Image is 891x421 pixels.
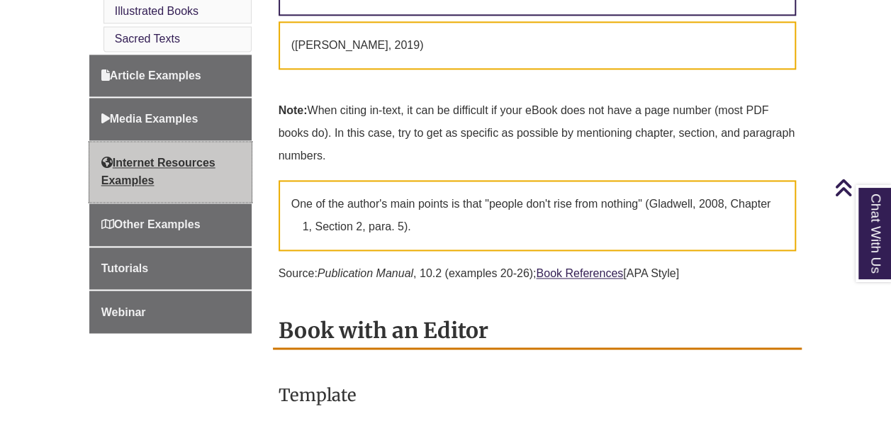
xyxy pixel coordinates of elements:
span: Webinar [101,305,146,318]
a: Internet Resources Examples [89,142,252,202]
a: Sacred Texts [115,33,180,45]
a: Other Examples [89,203,252,246]
p: One of the author's main points is that "people don't rise from nothing" (Gladwell, 2008, Chapter... [279,180,797,251]
span: Other Examples [101,218,201,230]
a: Media Examples [89,98,252,140]
em: Publication Manual [318,267,413,279]
a: Tutorials [89,247,252,290]
span: Media Examples [101,113,198,125]
h2: Book with an Editor [273,312,802,349]
a: Back to Top [834,178,887,197]
p: When citing in-text, it can be difficult if your eBook does not have a page number (most PDF book... [279,94,797,173]
strong: Note: [279,104,308,116]
h3: Template [279,378,797,411]
span: Internet Resources Examples [101,157,215,187]
p: ([PERSON_NAME], 2019) [279,21,797,69]
a: Illustrated Books [115,5,198,17]
a: Article Examples [89,55,252,97]
span: Article Examples [101,69,201,82]
span: Tutorials [101,262,148,274]
a: Webinar [89,291,252,333]
p: Source: , 10.2 (examples 20-26); [APA Style] [279,257,797,291]
a: Book References [536,267,623,279]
